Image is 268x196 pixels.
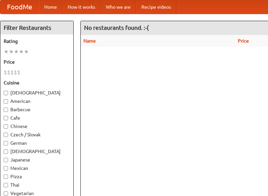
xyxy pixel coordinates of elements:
input: German [4,141,8,145]
label: [DEMOGRAPHIC_DATA] [4,148,70,155]
input: Cafe [4,116,8,120]
input: American [4,99,8,104]
label: Mexican [4,165,70,172]
a: Home [39,0,62,14]
input: [DEMOGRAPHIC_DATA] [4,149,8,154]
h5: Rating [4,38,70,45]
label: Cafe [4,115,70,121]
li: ★ [19,48,24,55]
label: [DEMOGRAPHIC_DATA] [4,89,70,96]
input: Pizza [4,175,8,179]
li: ★ [24,48,29,55]
a: Price [238,38,249,44]
label: Czech / Slovak [4,131,70,138]
h4: Filter Restaurants [0,21,73,35]
a: Who we are [100,0,136,14]
li: $ [14,69,17,76]
a: FoodMe [0,0,39,14]
input: Japanese [4,158,8,162]
a: Name [83,38,96,44]
li: $ [10,69,14,76]
li: $ [17,69,20,76]
input: Thai [4,183,8,187]
input: Mexican [4,166,8,171]
input: Czech / Slovak [4,133,8,137]
input: Barbecue [4,108,8,112]
input: Chinese [4,124,8,129]
li: ★ [4,48,9,55]
label: Japanese [4,156,70,163]
label: German [4,140,70,146]
label: Pizza [4,173,70,180]
label: Thai [4,182,70,188]
h5: Cuisine [4,79,70,86]
h5: Price [4,59,70,65]
li: ★ [14,48,19,55]
li: ★ [9,48,14,55]
input: Vegetarian [4,191,8,196]
label: Chinese [4,123,70,130]
li: $ [7,69,10,76]
a: How it works [62,0,100,14]
a: Recipe videos [136,0,176,14]
label: American [4,98,70,105]
label: Barbecue [4,106,70,113]
ng-pluralize: No restaurants found. :-( [84,24,149,31]
input: [DEMOGRAPHIC_DATA] [4,91,8,95]
li: $ [4,69,7,76]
